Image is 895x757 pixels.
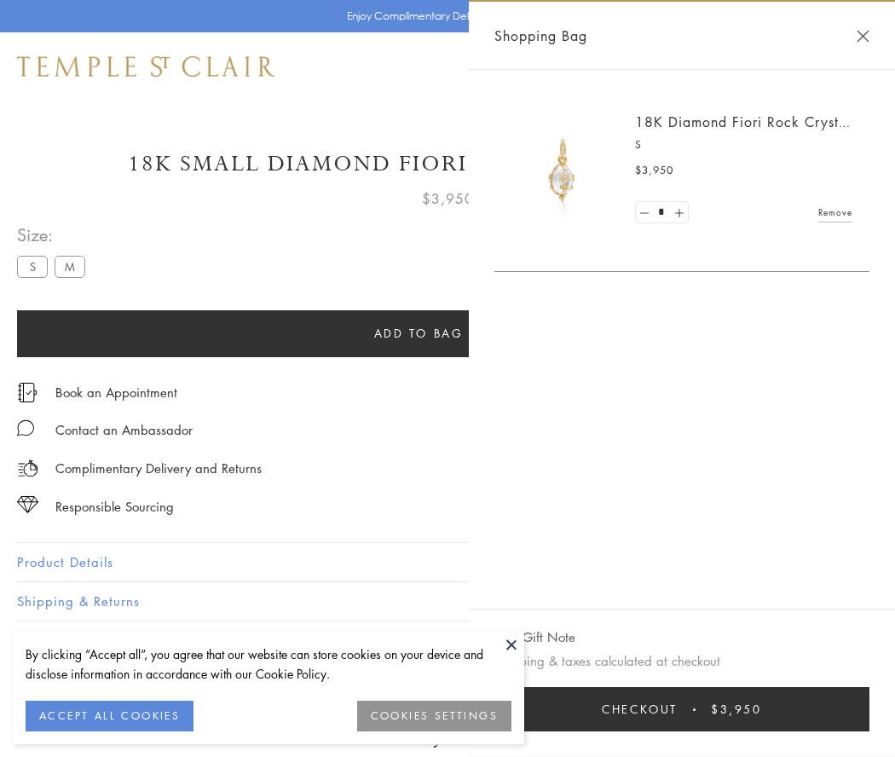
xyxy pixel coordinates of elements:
h1: 18K Small Diamond Fiori Rock Crystal Amulet [17,149,878,179]
button: Close Shopping Bag [857,30,869,43]
img: P51889-E11FIORI [511,119,614,222]
span: $3,950 [711,700,762,719]
div: Responsible Sourcing [55,496,174,517]
img: icon_delivery.svg [17,458,38,479]
img: MessageIcon-01_2.svg [17,419,34,436]
button: Add Gift Note [494,627,575,648]
img: icon_appointment.svg [17,383,38,402]
label: S [17,256,48,277]
div: Contact an Ambassador [55,419,193,441]
button: Checkout $3,950 [494,687,869,731]
div: By clicking “Accept all”, you agree that our website can store cookies on your device and disclos... [26,644,511,684]
a: Set quantity to 0 [636,202,653,223]
span: $3,950 [422,188,474,210]
a: Book an Appointment [55,383,177,402]
button: Add to bag [17,310,820,357]
span: Shopping Bag [494,25,587,47]
span: Size: [17,221,92,249]
p: Enjoy Complimentary Delivery & Returns [347,8,540,25]
a: Remove [818,203,852,222]
span: Add to bag [374,324,464,343]
button: Shipping & Returns [17,582,878,621]
button: ACCEPT ALL COOKIES [26,701,193,731]
img: icon_sourcing.svg [17,496,38,513]
p: Complimentary Delivery and Returns [55,458,262,479]
button: Product Details [17,543,878,581]
p: S [635,136,852,153]
button: Gifting [17,621,878,660]
label: M [55,256,85,277]
span: $3,950 [635,162,673,179]
button: COOKIES SETTINGS [357,701,511,731]
a: Set quantity to 2 [670,202,687,223]
img: Temple St. Clair [17,56,274,77]
p: Shipping & taxes calculated at checkout [494,650,869,672]
span: Checkout [602,700,678,719]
